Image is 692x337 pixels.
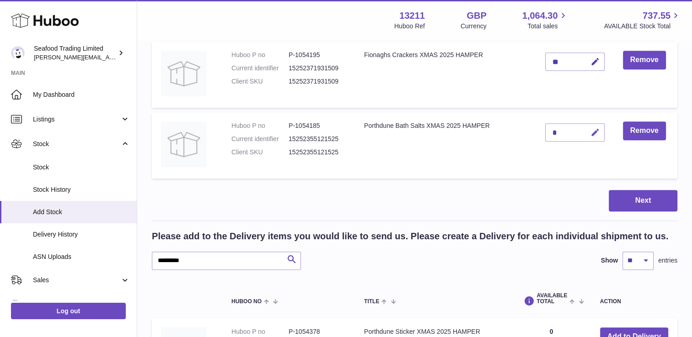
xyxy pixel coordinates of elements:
span: Sales [33,276,120,284]
span: My Dashboard [33,90,130,99]
span: Delivery History [33,230,130,239]
span: AVAILABLE Total [536,293,567,305]
span: entries [658,256,677,265]
span: Total sales [527,22,568,31]
dt: Current identifier [231,64,289,73]
dd: 15252355121525 [289,135,346,143]
strong: GBP [467,10,486,22]
div: Currency [461,22,487,31]
dd: P-1054195 [289,51,346,59]
span: 1,064.30 [522,10,558,22]
h2: Please add to the Delivery items you would like to send us. Please create a Delivery for each ind... [152,230,668,242]
span: Stock [33,163,130,172]
span: 737.55 [643,10,671,22]
img: Fionaghs Crackers XMAS 2025 HAMPER [161,51,207,96]
td: Fionaghs Crackers XMAS 2025 HAMPER [355,42,536,108]
dt: Huboo P no [231,327,289,336]
div: Seafood Trading Limited [34,44,116,62]
img: nathaniellynch@rickstein.com [11,46,25,60]
span: Add Stock [33,208,130,216]
a: 737.55 AVAILABLE Stock Total [604,10,681,31]
img: Porthdune Bath Salts XMAS 2025 HAMPER [161,121,207,167]
span: ASN Uploads [33,253,130,261]
span: Stock History [33,185,130,194]
dd: 15252355121525 [289,148,346,157]
div: Action [600,299,668,305]
button: Remove [623,51,666,69]
strong: 13211 [399,10,425,22]
span: Listings [33,115,120,124]
dt: Huboo P no [231,121,289,130]
span: Title [364,299,379,305]
dd: 15252371931509 [289,64,346,73]
a: Log out [11,303,126,319]
span: [PERSON_NAME][EMAIL_ADDRESS][DOMAIN_NAME] [34,53,183,61]
label: Show [601,256,618,265]
dd: P-1054185 [289,121,346,130]
td: Porthdune Bath Salts XMAS 2025 HAMPER [355,112,536,179]
dt: Huboo P no [231,51,289,59]
span: Huboo no [231,299,262,305]
dt: Client SKU [231,77,289,86]
button: Next [609,190,677,211]
div: Huboo Ref [394,22,425,31]
span: Stock [33,140,120,148]
a: 1,064.30 Total sales [522,10,569,31]
span: AVAILABLE Stock Total [604,22,681,31]
button: Remove [623,121,666,140]
dt: Client SKU [231,148,289,157]
dd: P-1054378 [289,327,346,336]
dd: 15252371931509 [289,77,346,86]
dt: Current identifier [231,135,289,143]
